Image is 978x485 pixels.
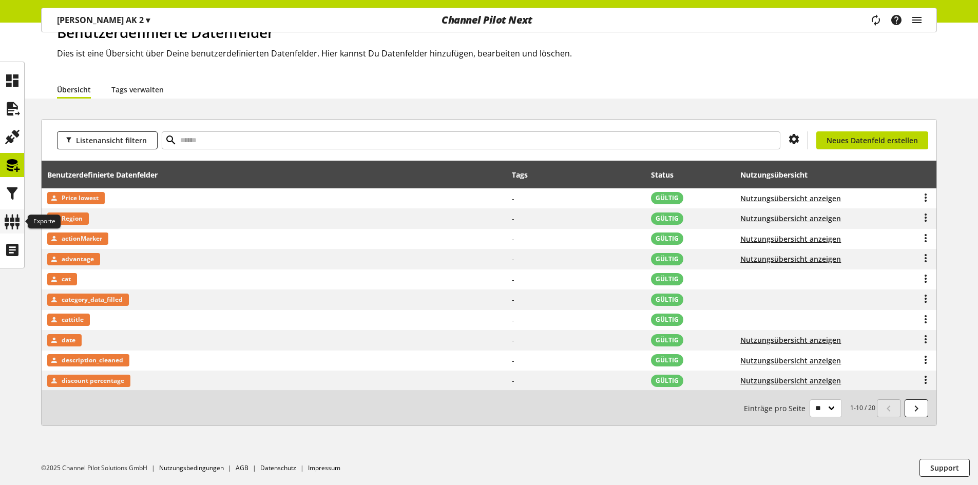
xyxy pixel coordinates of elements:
[512,254,514,264] span: -
[512,193,514,203] span: -
[740,355,841,366] button: Nutzungsübersicht anzeigen
[512,275,514,284] span: -
[146,14,150,26] span: ▾
[41,463,159,473] li: ©2025 Channel Pilot Solutions GmbH
[62,314,84,326] span: cattitle
[512,234,514,244] span: -
[512,315,514,325] span: -
[512,376,514,385] span: -
[62,232,102,245] span: actionMarker
[57,47,937,60] h2: Dies ist eine Übersicht über Deine benutzerdefinierten Datenfelder. Hier kannst Du Datenfelder hi...
[62,192,99,204] span: Price lowest
[656,193,679,203] span: GÜLTIG
[62,375,124,387] span: discount percentage
[512,169,528,180] div: Tags
[744,403,810,414] span: Einträge pro Seite
[740,375,841,386] button: Nutzungsübersicht anzeigen
[57,131,158,149] button: Listenansicht filtern
[512,356,514,365] span: -
[740,193,841,204] button: Nutzungsübersicht anzeigen
[111,84,164,95] a: Tags verwalten
[62,273,71,285] span: cat
[827,135,918,146] span: Neues Datenfeld erstellen
[919,459,970,477] button: Support
[260,463,296,472] a: Datenschutz
[656,275,679,284] span: GÜLTIG
[740,234,841,244] button: Nutzungsübersicht anzeigen
[62,212,83,225] span: Region
[816,131,928,149] a: Neues Datenfeld erstellen
[656,255,679,264] span: GÜLTIG
[62,334,75,346] span: date
[740,213,841,224] button: Nutzungsübersicht anzeigen
[159,463,224,472] a: Nutzungsbedingungen
[656,234,679,243] span: GÜLTIG
[656,336,679,345] span: GÜLTIG
[236,463,248,472] a: AGB
[28,215,61,229] div: Exporte
[62,294,123,306] span: category_data_filled
[656,315,679,324] span: GÜLTIG
[651,169,684,180] div: Status
[57,14,150,26] p: [PERSON_NAME] AK 2
[512,214,514,223] span: -
[740,254,841,264] button: Nutzungsübersicht anzeigen
[656,376,679,385] span: GÜLTIG
[57,23,274,42] span: Benutzerdefinierte Datenfelder
[512,295,514,304] span: -
[656,295,679,304] span: GÜLTIG
[41,8,937,32] nav: main navigation
[62,253,94,265] span: advantage
[62,354,123,366] span: description_cleaned
[740,169,818,180] div: Nutzungsübersicht
[740,335,841,345] button: Nutzungsübersicht anzeigen
[656,356,679,365] span: GÜLTIG
[308,463,340,472] a: Impressum
[930,462,959,473] span: Support
[47,169,168,180] div: Benutzerdefinierte Datenfelder
[656,214,679,223] span: GÜLTIG
[76,135,147,146] span: Listenansicht filtern
[512,335,514,345] span: -
[57,84,91,95] a: Übersicht
[744,399,875,417] small: 1-10 / 20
